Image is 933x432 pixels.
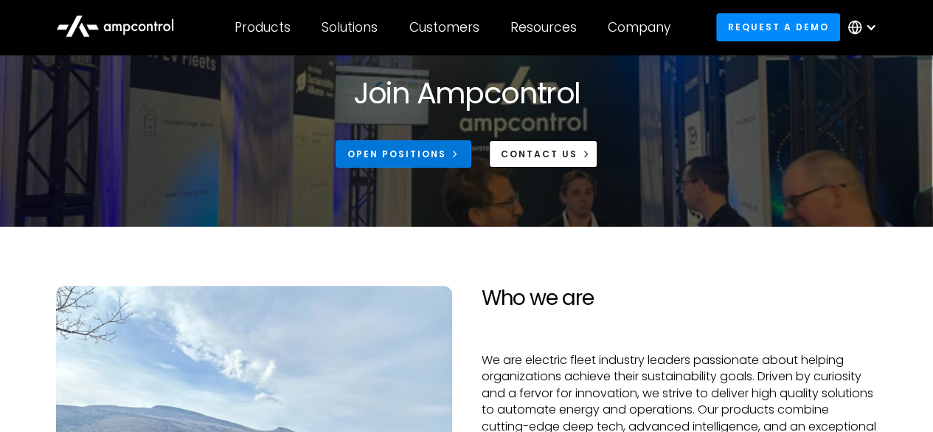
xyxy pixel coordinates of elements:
[510,19,577,35] div: Resources
[322,19,378,35] div: Solutions
[482,286,878,311] h2: Who we are
[353,75,580,111] h1: Join Ampcontrol
[235,19,291,35] div: Products
[409,19,479,35] div: Customers
[500,148,577,161] div: CONTACT US
[608,19,670,35] div: Company
[489,140,597,168] a: CONTACT US
[347,148,446,161] div: Open Positions
[336,140,471,168] a: Open Positions
[716,13,840,41] a: Request a demo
